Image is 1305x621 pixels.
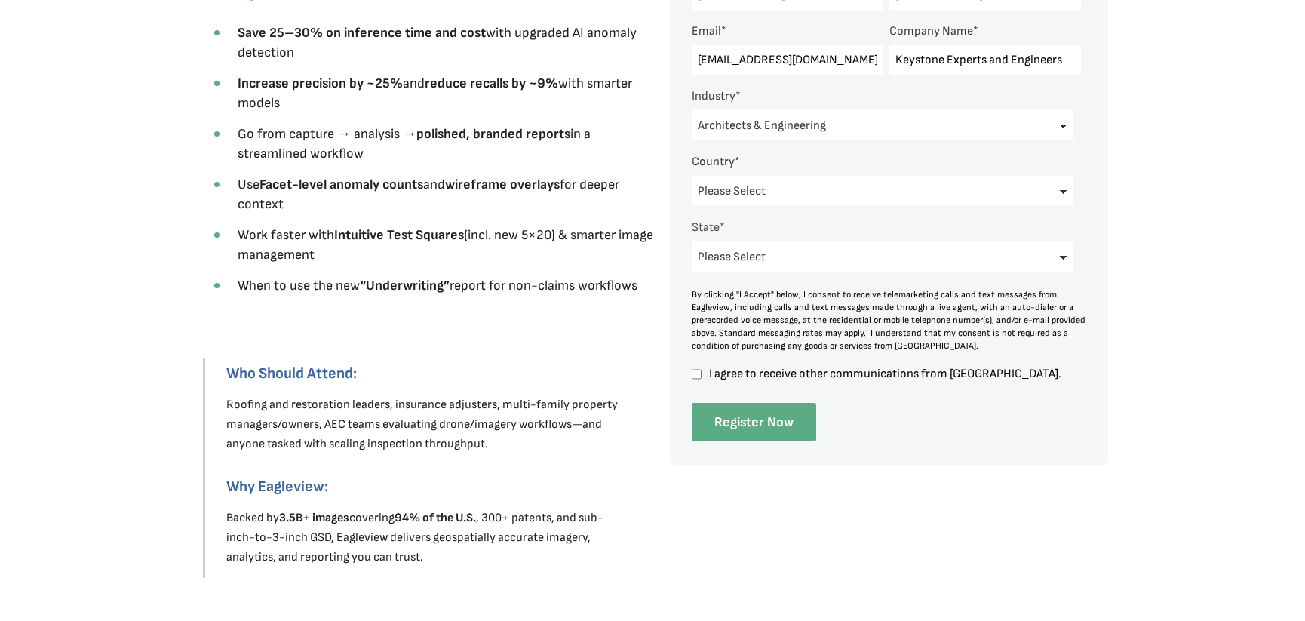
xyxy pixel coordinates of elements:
[692,24,721,38] span: Email
[692,288,1087,352] div: By clicking "I Accept" below, I consent to receive telemarketing calls and text messages from Eag...
[238,25,637,60] span: with upgraded AI anomaly detection
[238,75,632,111] span: and with smarter models
[425,75,558,91] strong: reduce recalls by ~9%
[692,367,702,381] input: I agree to receive other communications from [GEOGRAPHIC_DATA].
[416,126,570,142] strong: polished, branded reports
[238,126,591,161] span: Go from capture → analysis → in a streamlined workflow
[692,89,735,103] span: Industry
[445,177,560,192] strong: wireframe overlays
[238,25,486,41] strong: Save 25–30% on inference time and cost
[238,227,653,263] span: Work faster with (incl. new 5×20) & smarter image management
[707,367,1081,380] span: I agree to receive other communications from [GEOGRAPHIC_DATA].
[226,511,603,564] span: Backed by covering , 300+ patents, and sub-inch-to-3-inch GSD, Eagleview delivers geospatially ac...
[238,75,403,91] strong: Increase precision by ~25%
[692,403,816,441] input: Register Now
[226,478,328,496] strong: Why Eagleview:
[226,398,618,451] span: Roofing and restoration leaders, insurance adjusters, multi-family property managers/owners, AEC ...
[692,155,735,169] span: Country
[692,220,720,235] span: State
[334,227,464,243] strong: Intuitive Test Squares
[360,278,450,294] strong: “Underwriting”
[238,177,619,212] span: Use and for deeper context
[226,364,357,383] strong: Who Should Attend:
[395,511,476,525] strong: 94% of the U.S.
[259,177,423,192] strong: Facet-level anomaly counts
[889,24,973,38] span: Company Name
[279,511,349,525] strong: 3.5B+ images
[238,278,637,294] span: When to use the new report for non-claims workflows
